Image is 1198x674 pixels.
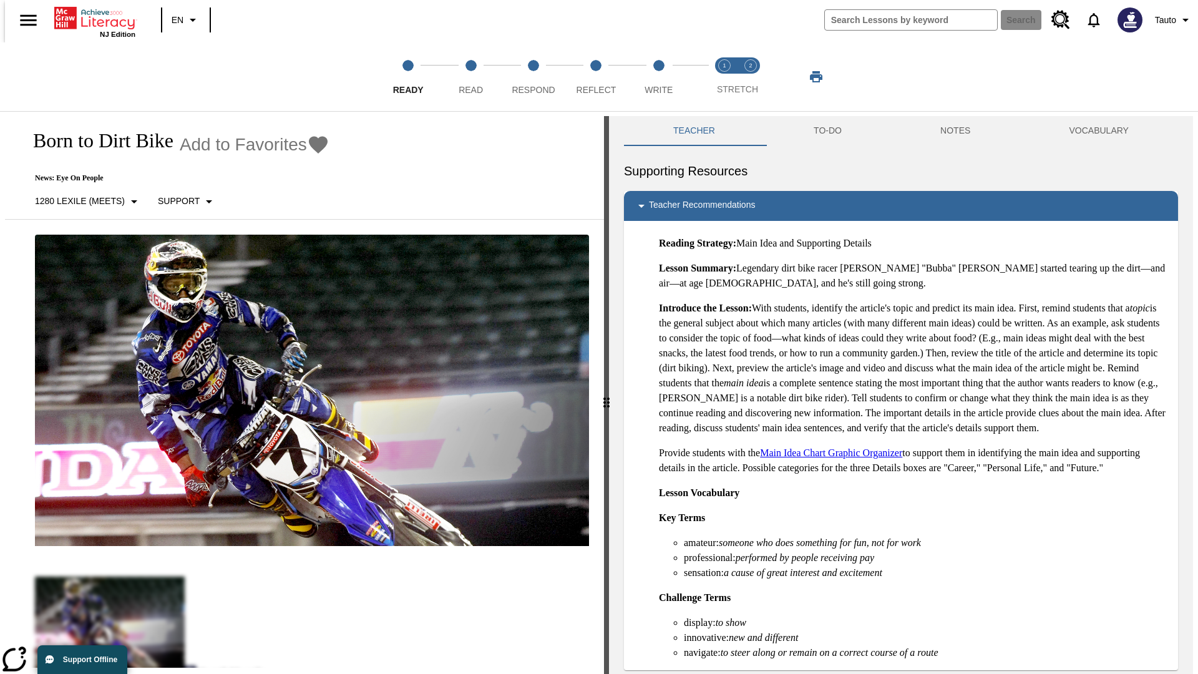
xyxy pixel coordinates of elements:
[172,14,183,27] span: EN
[604,116,609,674] div: Press Enter or Spacebar and then press right and left arrow keys to move the slider
[659,261,1168,291] p: Legendary dirt bike racer [PERSON_NAME] "Bubba" [PERSON_NAME] started tearing up the dirt—and air...
[659,487,739,498] strong: Lesson Vocabulary
[30,190,147,213] button: Select Lexile, 1280 Lexile (Meets)
[20,173,329,183] p: News: Eye On People
[659,446,1168,476] p: Provide students with the to support them in identifying the main idea and supporting details in ...
[560,42,632,111] button: Reflect step 4 of 5
[180,135,307,155] span: Add to Favorites
[10,2,47,39] button: Open side menu
[716,617,746,628] em: to show
[659,303,752,313] strong: Introduce the Lesson:
[1044,3,1078,37] a: Resource Center, Will open in new tab
[35,235,589,547] img: Motocross racer James Stewart flies through the air on his dirt bike.
[624,116,764,146] button: Teacher
[5,116,604,668] div: reading
[1078,4,1110,36] a: Notifications
[37,645,127,674] button: Support Offline
[659,236,1168,251] p: Main Idea and Supporting Details
[760,447,902,458] a: Main Idea Chart Graphic Organizer
[1130,303,1150,313] em: topic
[684,615,1168,630] li: display:
[724,567,882,578] em: a cause of great interest and excitement
[891,116,1020,146] button: NOTES
[749,62,752,69] text: 2
[20,129,173,152] h1: Born to Dirt Bike
[684,630,1168,645] li: innovative:
[624,191,1178,221] div: Teacher Recommendations
[153,190,222,213] button: Scaffolds, Support
[706,42,743,111] button: Stretch Read step 1 of 2
[729,632,798,643] em: new and different
[624,116,1178,146] div: Instructional Panel Tabs
[659,238,736,248] strong: Reading Strategy:
[624,161,1178,181] h6: Supporting Resources
[1110,4,1150,36] button: Select a new avatar
[1020,116,1178,146] button: VOCABULARY
[1155,14,1176,27] span: Tauto
[764,116,891,146] button: TO-DO
[684,645,1168,660] li: navigate:
[659,301,1168,436] p: With students, identify the article's topic and predict its main idea. First, remind students tha...
[180,134,329,155] button: Add to Favorites - Born to Dirt Bike
[623,42,695,111] button: Write step 5 of 5
[166,9,206,31] button: Language: EN, Select a language
[512,85,555,95] span: Respond
[723,62,726,69] text: 1
[659,263,736,273] strong: Lesson Summary:
[645,85,673,95] span: Write
[659,512,705,523] strong: Key Terms
[796,66,836,88] button: Print
[684,550,1168,565] li: professional:
[719,537,921,548] em: someone who does something for fun, not for work
[733,42,769,111] button: Stretch Respond step 2 of 2
[577,85,616,95] span: Reflect
[1150,9,1198,31] button: Profile/Settings
[434,42,507,111] button: Read step 2 of 5
[54,4,135,38] div: Home
[63,655,117,664] span: Support Offline
[158,195,200,208] p: Support
[35,195,125,208] p: 1280 Lexile (Meets)
[497,42,570,111] button: Respond step 3 of 5
[717,84,758,94] span: STRETCH
[684,565,1168,580] li: sensation:
[609,116,1193,674] div: activity
[393,85,424,95] span: Ready
[372,42,444,111] button: Ready step 1 of 5
[724,378,764,388] em: main idea
[721,647,938,658] em: to steer along or remain on a correct course of a route
[1118,7,1142,32] img: Avatar
[825,10,997,30] input: search field
[649,198,755,213] p: Teacher Recommendations
[659,592,731,603] strong: Challenge Terms
[459,85,483,95] span: Read
[100,31,135,38] span: NJ Edition
[736,552,874,563] em: performed by people receiving pay
[684,535,1168,550] li: amateur:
